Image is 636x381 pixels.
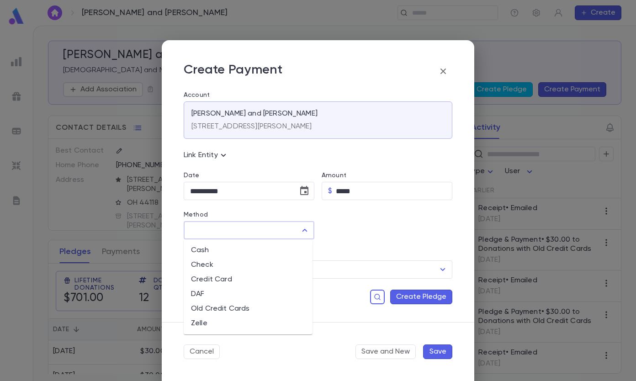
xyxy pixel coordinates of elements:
p: Create Payment [184,62,282,80]
p: [PERSON_NAME] and [PERSON_NAME] [191,109,318,118]
p: [STREET_ADDRESS][PERSON_NAME] [191,122,312,131]
li: Cash [184,243,313,258]
p: Link Entity [184,150,229,161]
label: Amount [322,172,346,179]
button: Create Pledge [390,290,452,304]
li: Zelle [184,316,313,331]
li: Credit Card [184,272,313,287]
button: Open [436,263,449,276]
li: Old Credit Cards [184,302,313,316]
button: Save and New [355,344,416,359]
label: Date [184,172,314,179]
div: No Open Pledges [176,304,452,324]
label: Account [184,91,452,99]
li: Check [184,258,313,272]
button: Save [423,344,452,359]
li: DAF [184,287,313,302]
label: Method [184,211,208,218]
button: Close [298,224,311,237]
button: Cancel [184,344,220,359]
p: $ [328,186,332,196]
button: Choose date, selected date is Aug 10, 2025 [295,182,313,200]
